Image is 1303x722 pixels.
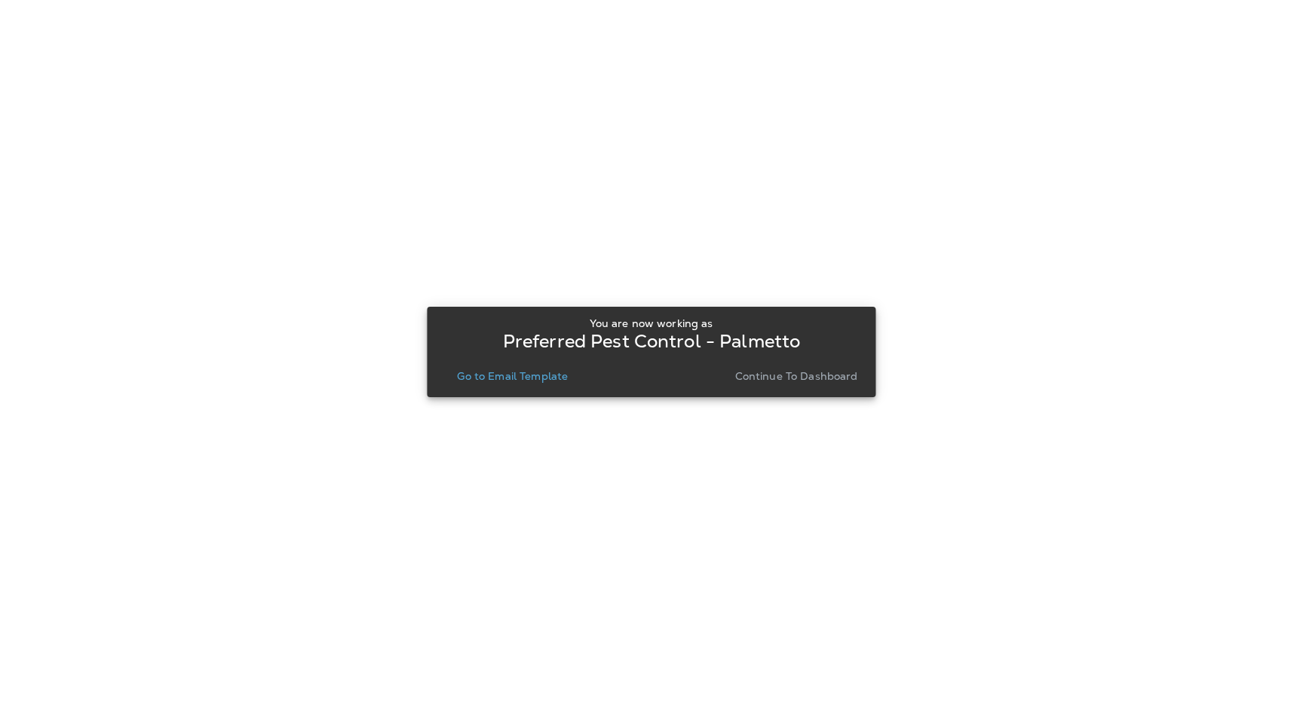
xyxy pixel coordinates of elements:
[503,335,801,347] p: Preferred Pest Control - Palmetto
[735,370,858,382] p: Continue to Dashboard
[451,366,574,387] button: Go to Email Template
[590,317,713,329] p: You are now working as
[729,366,864,387] button: Continue to Dashboard
[457,370,568,382] p: Go to Email Template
